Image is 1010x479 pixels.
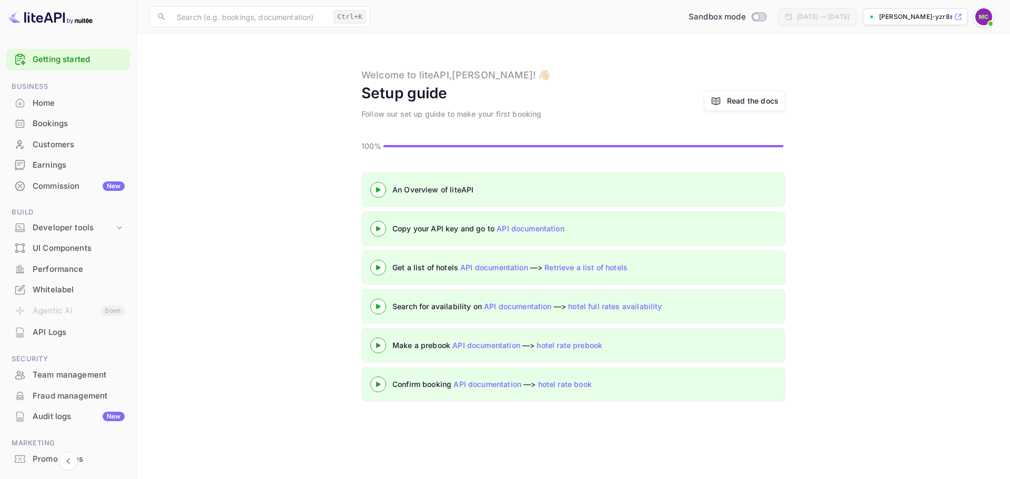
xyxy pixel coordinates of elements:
[392,262,655,273] div: Get a list of hotels —>
[6,449,130,468] a: Promo codes
[33,242,125,254] div: UI Components
[6,135,130,154] a: Customers
[6,219,130,237] div: Developer tools
[6,176,130,197] div: CommissionNew
[497,224,564,233] a: API documentation
[6,322,130,343] div: API Logs
[334,10,366,24] div: Ctrl+K
[6,155,130,175] a: Earnings
[460,263,528,272] a: API documentation
[6,155,130,176] div: Earnings
[797,12,850,22] div: [DATE] — [DATE]
[361,140,380,151] p: 100%
[727,95,779,106] a: Read the docs
[33,411,125,423] div: Audit logs
[6,238,130,258] a: UI Components
[704,90,785,111] a: Read the docs
[6,81,130,93] span: Business
[361,108,542,119] div: Follow our set up guide to make your first booking
[6,93,130,113] a: Home
[689,11,746,23] span: Sandbox mode
[879,12,952,22] p: [PERSON_NAME]-yzr8s.nui...
[6,406,130,427] div: Audit logsNew
[6,207,130,218] span: Build
[544,263,628,272] a: Retrieve a list of hotels
[392,184,655,195] div: An Overview of liteAPI
[538,380,592,389] a: hotel rate book
[33,118,125,130] div: Bookings
[33,139,125,151] div: Customers
[392,379,655,390] div: Confirm booking —>
[6,259,130,280] div: Performance
[6,322,130,342] a: API Logs
[33,390,125,402] div: Fraud management
[392,340,655,351] div: Make a prebook —>
[103,181,125,191] div: New
[361,82,448,104] div: Setup guide
[170,6,329,27] input: Search (e.g. bookings, documentation)
[33,222,114,234] div: Developer tools
[33,97,125,109] div: Home
[6,49,130,70] div: Getting started
[453,380,521,389] a: API documentation
[975,8,992,25] img: Mirjana Cale
[33,263,125,276] div: Performance
[484,302,552,311] a: API documentation
[6,280,130,300] div: Whitelabel
[6,449,130,470] div: Promo codes
[6,406,130,426] a: Audit logsNew
[33,284,125,296] div: Whitelabel
[6,114,130,134] div: Bookings
[6,386,130,406] div: Fraud management
[6,365,130,384] a: Team management
[537,341,602,350] a: hotel rate prebook
[684,11,770,23] div: Switch to Production mode
[392,223,655,234] div: Copy your API key and go to
[361,68,550,82] div: Welcome to liteAPI, [PERSON_NAME] ! 👋🏻
[33,180,125,192] div: Commission
[6,135,130,155] div: Customers
[6,176,130,196] a: CommissionNew
[33,327,125,339] div: API Logs
[33,54,125,66] a: Getting started
[6,280,130,299] a: Whitelabel
[59,452,78,471] button: Collapse navigation
[6,353,130,365] span: Security
[6,93,130,114] div: Home
[8,8,93,25] img: LiteAPI logo
[452,341,520,350] a: API documentation
[6,114,130,133] a: Bookings
[33,159,125,171] div: Earnings
[568,302,662,311] a: hotel full rates availability
[6,386,130,405] a: Fraud management
[6,365,130,385] div: Team management
[33,453,125,465] div: Promo codes
[6,259,130,279] a: Performance
[103,412,125,421] div: New
[6,437,130,449] span: Marketing
[33,369,125,381] div: Team management
[6,238,130,259] div: UI Components
[392,301,761,312] div: Search for availability on —>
